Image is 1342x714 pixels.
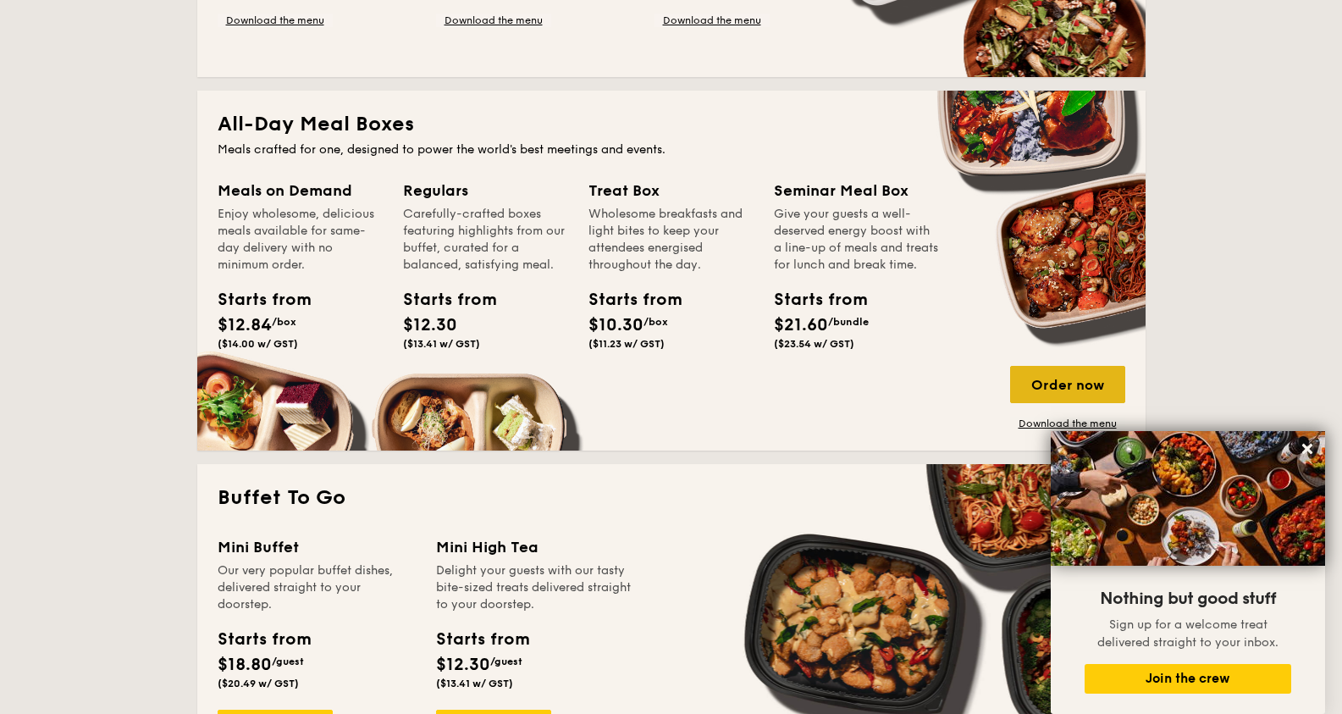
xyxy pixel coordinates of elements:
span: ($23.54 w/ GST) [774,338,854,350]
h2: Buffet To Go [218,484,1125,512]
a: Download the menu [436,14,551,27]
span: /bundle [828,316,869,328]
div: Starts from [403,287,479,313]
button: Join the crew [1085,664,1291,694]
span: ($20.49 w/ GST) [218,678,299,689]
div: Meals on Demand [218,179,383,202]
span: ($11.23 w/ GST) [588,338,665,350]
div: Starts from [588,287,665,313]
div: Give your guests a well-deserved energy boost with a line-up of meals and treats for lunch and br... [774,206,939,274]
span: $12.30 [436,655,490,675]
div: Seminar Meal Box [774,179,939,202]
div: Delight your guests with our tasty bite-sized treats delivered straight to your doorstep. [436,562,634,613]
div: Our very popular buffet dishes, delivered straight to your doorstep. [218,562,416,613]
span: ($14.00 w/ GST) [218,338,298,350]
div: Regulars [403,179,568,202]
span: Sign up for a welcome treat delivered straight to your inbox. [1097,617,1278,650]
span: /box [643,316,668,328]
span: $12.30 [403,315,457,335]
span: $18.80 [218,655,272,675]
span: $12.84 [218,315,272,335]
button: Close [1294,435,1321,462]
h2: All-Day Meal Boxes [218,111,1125,138]
span: /guest [272,656,304,667]
div: Starts from [436,627,528,652]
div: Carefully-crafted boxes featuring highlights from our buffet, curated for a balanced, satisfying ... [403,206,568,274]
div: Starts from [218,627,310,652]
div: Mini High Tea [436,535,634,559]
span: $10.30 [588,315,643,335]
div: Wholesome breakfasts and light bites to keep your attendees energised throughout the day. [588,206,754,274]
div: Meals crafted for one, designed to power the world's best meetings and events. [218,141,1125,158]
div: Enjoy wholesome, delicious meals available for same-day delivery with no minimum order. [218,206,383,274]
div: Mini Buffet [218,535,416,559]
div: Order now [1010,366,1125,403]
span: ($13.41 w/ GST) [403,338,480,350]
span: /box [272,316,296,328]
div: Treat Box [588,179,754,202]
span: $21.60 [774,315,828,335]
a: Download the menu [654,14,770,27]
div: Starts from [218,287,294,313]
span: Nothing but good stuff [1100,589,1276,609]
a: Download the menu [1010,417,1125,430]
span: /guest [490,656,522,667]
img: DSC07876-Edit02-Large.jpeg [1051,431,1325,566]
a: Download the menu [218,14,333,27]
div: Starts from [774,287,850,313]
span: ($13.41 w/ GST) [436,678,513,689]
